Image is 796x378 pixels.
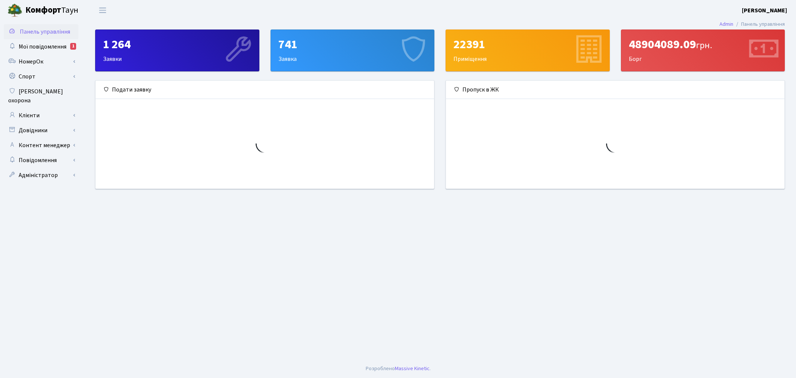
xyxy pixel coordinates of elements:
li: Панель управління [733,20,785,28]
div: 1 264 [103,37,252,52]
div: 22391 [453,37,602,52]
a: Мої повідомлення1 [4,39,78,54]
a: Admin [719,20,733,28]
b: Комфорт [25,4,61,16]
span: грн. [696,39,712,52]
div: Заявка [271,30,434,71]
a: Клієнти [4,108,78,123]
a: Довідники [4,123,78,138]
div: Розроблено . [366,365,431,373]
div: 741 [278,37,427,52]
img: logo.png [7,3,22,18]
a: [PERSON_NAME] охорона [4,84,78,108]
span: Мої повідомлення [19,43,66,51]
a: [PERSON_NAME] [742,6,787,15]
a: Спорт [4,69,78,84]
a: 741Заявка [271,30,435,71]
a: Повідомлення [4,153,78,168]
a: 1 264Заявки [95,30,259,71]
a: Панель управління [4,24,78,39]
a: Адміністратор [4,168,78,183]
div: 1 [70,43,76,50]
div: Пропуск в ЖК [446,81,784,99]
div: Приміщення [446,30,609,71]
button: Переключити навігацію [93,4,112,16]
div: Заявки [96,30,259,71]
a: Massive Kinetic [395,365,430,372]
a: Контент менеджер [4,138,78,153]
div: Подати заявку [96,81,434,99]
nav: breadcrumb [708,16,796,32]
a: 22391Приміщення [446,30,610,71]
span: Панель управління [20,28,70,36]
span: Таун [25,4,78,17]
div: Борг [621,30,785,71]
div: 48904089.09 [629,37,777,52]
a: НомерОк [4,54,78,69]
